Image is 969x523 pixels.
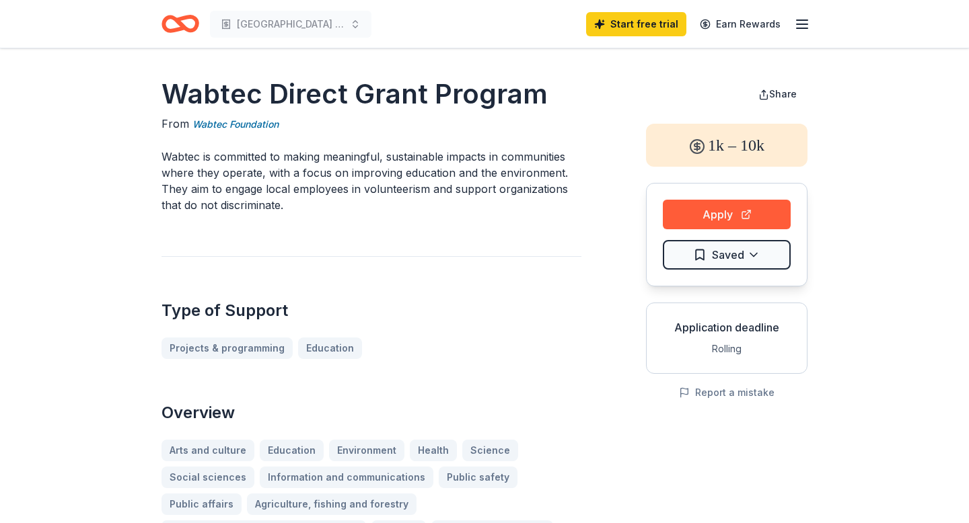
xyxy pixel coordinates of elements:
[298,337,362,359] a: Education
[161,149,581,213] p: Wabtec is committed to making meaningful, sustainable impacts in communities where they operate, ...
[192,116,279,132] a: Wabtec Foundation
[161,8,199,40] a: Home
[646,124,808,167] div: 1k – 10k
[161,75,581,113] h1: Wabtec Direct Grant Program
[210,11,371,38] button: [GEOGRAPHIC_DATA] PTA
[586,12,686,36] a: Start free trial
[161,402,581,424] h2: Overview
[663,240,791,270] button: Saved
[679,385,775,401] button: Report a mistake
[712,246,744,264] span: Saved
[161,300,581,321] h2: Type of Support
[237,16,345,32] span: [GEOGRAPHIC_DATA] PTA
[748,81,808,108] button: Share
[769,88,797,99] span: Share
[657,319,796,335] div: Application deadline
[161,116,581,132] div: From
[161,337,293,359] a: Projects & programming
[657,341,796,357] div: Rolling
[692,12,789,36] a: Earn Rewards
[663,200,791,229] button: Apply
